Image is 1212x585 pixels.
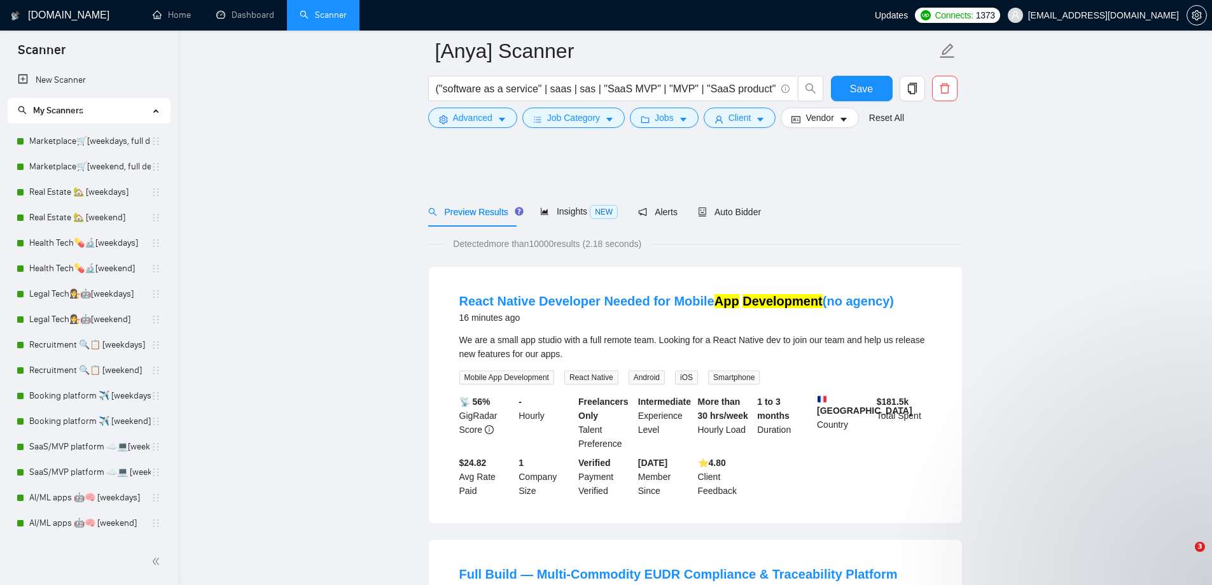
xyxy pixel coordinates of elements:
[8,205,170,230] li: Real Estate 🏡 [weekend]
[629,370,665,384] span: Android
[714,294,739,308] mark: App
[1187,10,1206,20] span: setting
[641,115,650,124] span: folder
[695,456,755,498] div: Client Feedback
[18,105,83,116] span: My Scanners
[459,310,895,325] div: 16 minutes ago
[638,207,678,217] span: Alerts
[704,108,776,128] button: userClientcaret-down
[8,281,170,307] li: Legal Tech👩‍⚖️🤖[weekdays]
[875,10,908,20] span: Updates
[18,67,160,93] a: New Scanner
[839,115,848,124] span: caret-down
[29,154,151,180] a: Marketplace🛒[weekend, full description]
[151,416,161,426] span: holder
[869,111,904,125] a: Reset All
[698,207,761,217] span: Auto Bidder
[29,256,151,281] a: Health Tech💊🔬[weekend]
[791,115,800,124] span: idcard
[728,111,751,125] span: Client
[850,81,873,97] span: Save
[151,314,161,325] span: holder
[151,467,161,477] span: holder
[459,333,931,361] div: We are a small app studio with a full remote team. Looking for a React Native dev to join our tea...
[576,456,636,498] div: Payment Verified
[29,358,151,383] a: Recruitment 🔍📋 [weekend]
[698,458,726,468] b: ⭐️ 4.80
[636,456,695,498] div: Member Since
[1187,10,1207,20] a: setting
[29,383,151,409] a: Booking platform ✈️ [weekdays]
[153,10,191,20] a: homeHome
[8,383,170,409] li: Booking platform ✈️ [weekdays]
[590,205,618,219] span: NEW
[8,67,170,93] li: New Scanner
[151,213,161,223] span: holder
[939,43,956,59] span: edit
[578,397,629,421] b: Freelancers Only
[831,76,893,101] button: Save
[8,536,170,561] li: Childcare services
[151,391,161,401] span: holder
[932,76,958,101] button: delete
[151,238,161,248] span: holder
[933,83,957,94] span: delete
[516,456,576,498] div: Company Size
[18,106,27,115] span: search
[29,409,151,434] a: Booking platform ✈️ [weekend]
[453,111,492,125] span: Advanced
[522,108,625,128] button: barsJob Categorycaret-down
[874,395,934,451] div: Total Spent
[756,115,765,124] span: caret-down
[444,237,650,251] span: Detected more than 10000 results (2.18 seconds)
[29,281,151,307] a: Legal Tech👩‍⚖️🤖[weekdays]
[698,208,707,216] span: robot
[519,458,524,468] b: 1
[742,294,823,308] mark: Development
[798,76,823,101] button: search
[151,493,161,503] span: holder
[900,76,925,101] button: copy
[8,409,170,434] li: Booking platform ✈️ [weekend]
[216,10,274,20] a: dashboardDashboard
[29,332,151,358] a: Recruitment 🔍📋 [weekdays]
[498,115,506,124] span: caret-down
[439,115,448,124] span: setting
[151,340,161,350] span: holder
[1011,11,1020,20] span: user
[29,434,151,460] a: SaaS/MVP platform ☁️💻[weekdays]
[781,85,790,93] span: info-circle
[29,230,151,256] a: Health Tech💊🔬[weekdays]
[151,187,161,197] span: holder
[540,207,549,216] span: area-chart
[8,230,170,256] li: Health Tech💊🔬[weekdays]
[817,395,912,416] b: [GEOGRAPHIC_DATA]
[695,395,755,451] div: Hourly Load
[29,129,151,154] a: Marketplace🛒[weekdays, full description]
[457,395,517,451] div: GigRadar Score
[547,111,600,125] span: Job Category
[564,370,618,384] span: React Native
[436,81,776,97] input: Search Freelance Jobs...
[29,511,151,536] a: AI/ML apps 🤖🧠 [weekend]
[679,115,688,124] span: caret-down
[8,307,170,332] li: Legal Tech👩‍⚖️🤖[weekend]
[29,180,151,205] a: Real Estate 🏡 [weekdays]
[935,8,973,22] span: Connects:
[485,425,494,434] span: info-circle
[8,358,170,383] li: Recruitment 🔍📋 [weekend]
[8,332,170,358] li: Recruitment 🔍📋 [weekdays]
[459,294,895,308] a: React Native Developer Needed for MobileApp Development(no agency)
[8,180,170,205] li: Real Estate 🏡 [weekdays]
[675,370,698,384] span: iOS
[516,395,576,451] div: Hourly
[630,108,699,128] button: folderJobscaret-down
[818,395,826,404] img: 🇫🇷
[1195,542,1205,552] span: 3
[151,442,161,452] span: holder
[877,397,909,407] b: $ 181.5k
[8,434,170,460] li: SaaS/MVP platform ☁️💻[weekdays]
[457,456,517,498] div: Avg Rate Paid
[151,518,161,528] span: holder
[578,458,611,468] b: Verified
